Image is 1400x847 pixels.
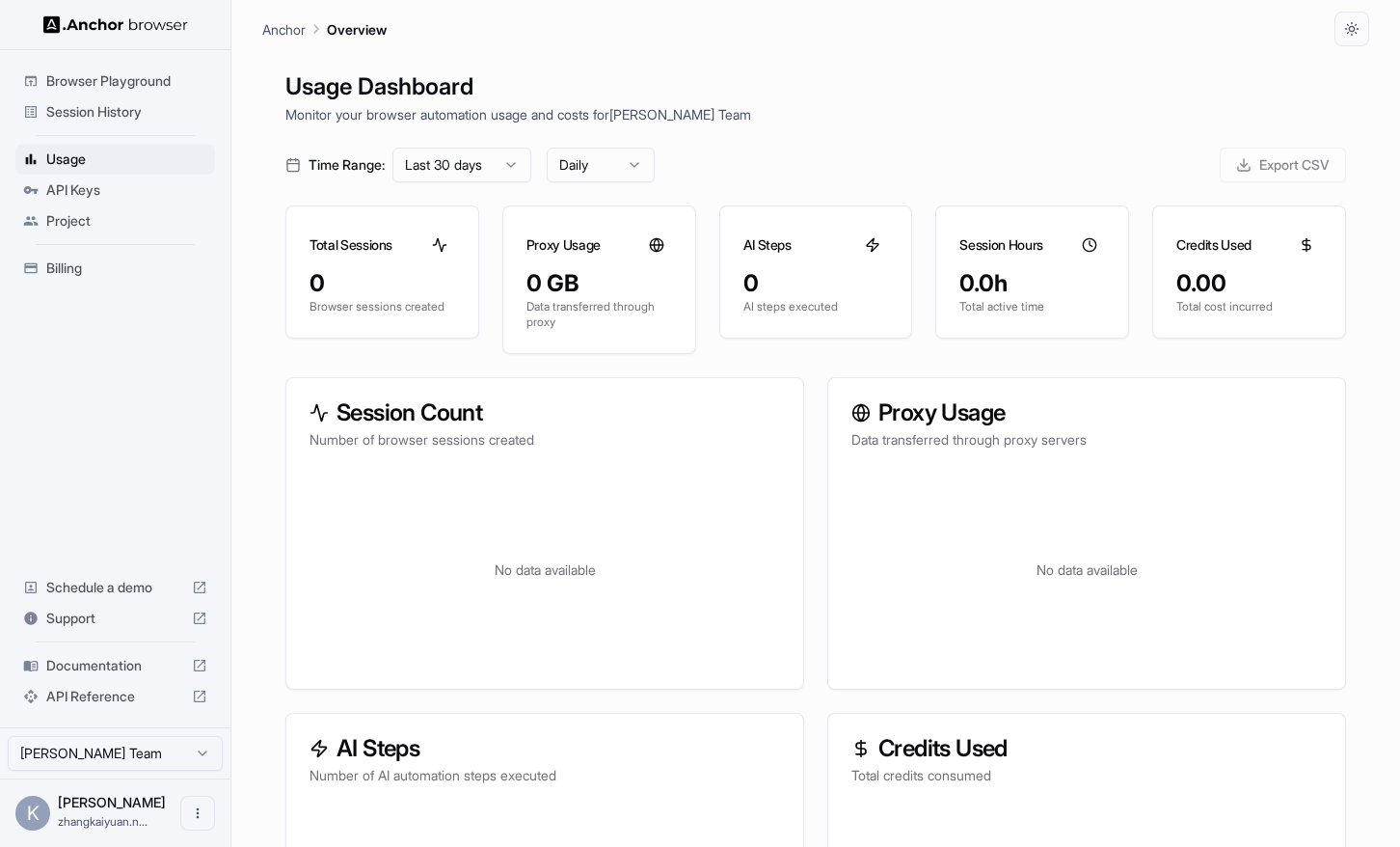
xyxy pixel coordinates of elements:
[959,235,1042,255] h3: Session Hours
[851,430,1322,450] p: Data transferred through proxy servers
[285,104,1346,124] p: Monitor your browser automation usage and costs for [PERSON_NAME] Team
[310,430,780,450] p: Number of browser sessions created
[15,650,215,681] div: Documentation
[959,299,1105,314] p: Total active time
[15,253,215,284] div: Billing
[15,144,215,175] div: Usage
[58,794,166,810] span: Kaiyuan Zhang
[526,299,672,330] p: Data transferred through proxy
[959,268,1105,299] div: 0.0h
[743,268,889,299] div: 0
[58,814,148,829] span: zhangkaiyuan.null@gmail.com
[285,69,1346,104] h1: Usage Dashboard
[46,578,184,597] span: Schedule a demo
[851,737,1322,760] h3: Credits Used
[526,268,672,299] div: 0 GB
[15,205,215,236] div: Project
[46,102,207,122] span: Session History
[46,71,207,91] span: Browser Playground
[46,180,207,200] span: API Keys
[851,401,1322,424] h3: Proxy Usage
[46,259,207,278] span: Billing
[46,656,184,675] span: Documentation
[310,766,780,785] p: Number of AI automation steps executed
[310,737,780,760] h3: AI Steps
[180,796,215,831] button: Open menu
[1176,299,1322,314] p: Total cost incurred
[46,609,184,628] span: Support
[46,150,207,169] span: Usage
[743,299,889,314] p: AI steps executed
[46,687,184,706] span: API Reference
[309,155,385,175] span: Time Range:
[15,603,215,634] div: Support
[1176,235,1252,255] h3: Credits Used
[310,299,455,314] p: Browser sessions created
[262,19,306,40] p: Anchor
[526,235,601,255] h3: Proxy Usage
[743,235,792,255] h3: AI Steps
[15,796,50,831] div: K
[43,15,188,34] img: Anchor Logo
[310,473,780,666] div: No data available
[15,66,215,96] div: Browser Playground
[46,211,207,231] span: Project
[15,572,215,603] div: Schedule a demo
[310,401,780,424] h3: Session Count
[327,19,387,40] p: Overview
[262,18,387,40] nav: breadcrumb
[310,268,455,299] div: 0
[310,235,392,255] h3: Total Sessions
[1176,268,1322,299] div: 0.00
[15,681,215,712] div: API Reference
[851,473,1322,666] div: No data available
[15,96,215,127] div: Session History
[15,175,215,205] div: API Keys
[851,766,1322,785] p: Total credits consumed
